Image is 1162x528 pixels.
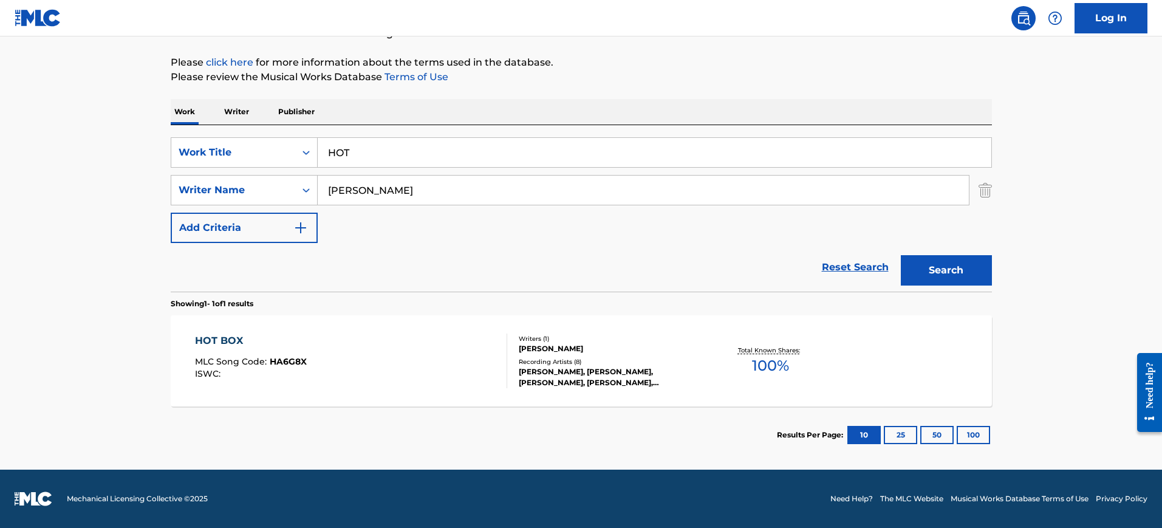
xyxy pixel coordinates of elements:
[171,99,199,125] p: Work
[179,183,288,197] div: Writer Name
[738,346,803,355] p: Total Known Shares:
[979,175,992,205] img: Delete Criterion
[519,357,702,366] div: Recording Artists ( 8 )
[519,334,702,343] div: Writers ( 1 )
[220,99,253,125] p: Writer
[519,366,702,388] div: [PERSON_NAME], [PERSON_NAME], [PERSON_NAME], [PERSON_NAME], [PERSON_NAME]
[1048,11,1062,26] img: help
[171,55,992,70] p: Please for more information about the terms used in the database.
[179,145,288,160] div: Work Title
[830,493,873,504] a: Need Help?
[195,356,270,367] span: MLC Song Code :
[752,355,789,377] span: 100 %
[901,255,992,286] button: Search
[777,430,846,441] p: Results Per Page:
[171,298,253,309] p: Showing 1 - 1 of 1 results
[884,426,917,444] button: 25
[67,493,208,504] span: Mechanical Licensing Collective © 2025
[1075,3,1147,33] a: Log In
[957,426,990,444] button: 100
[270,356,307,367] span: HA6G8X
[1043,6,1067,30] div: Help
[1096,493,1147,504] a: Privacy Policy
[171,70,992,84] p: Please review the Musical Works Database
[195,334,307,348] div: HOT BOX
[275,99,318,125] p: Publisher
[195,368,224,379] span: ISWC :
[519,343,702,354] div: [PERSON_NAME]
[382,71,448,83] a: Terms of Use
[1016,11,1031,26] img: search
[816,254,895,281] a: Reset Search
[951,493,1089,504] a: Musical Works Database Terms of Use
[171,315,992,406] a: HOT BOXMLC Song Code:HA6G8XISWC:Writers (1)[PERSON_NAME]Recording Artists (8)[PERSON_NAME], [PERS...
[1128,344,1162,442] iframe: Resource Center
[171,213,318,243] button: Add Criteria
[880,493,943,504] a: The MLC Website
[15,492,52,506] img: logo
[171,137,992,292] form: Search Form
[920,426,954,444] button: 50
[293,221,308,235] img: 9d2ae6d4665cec9f34b9.svg
[847,426,881,444] button: 10
[15,9,61,27] img: MLC Logo
[1011,6,1036,30] a: Public Search
[206,57,253,68] a: click here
